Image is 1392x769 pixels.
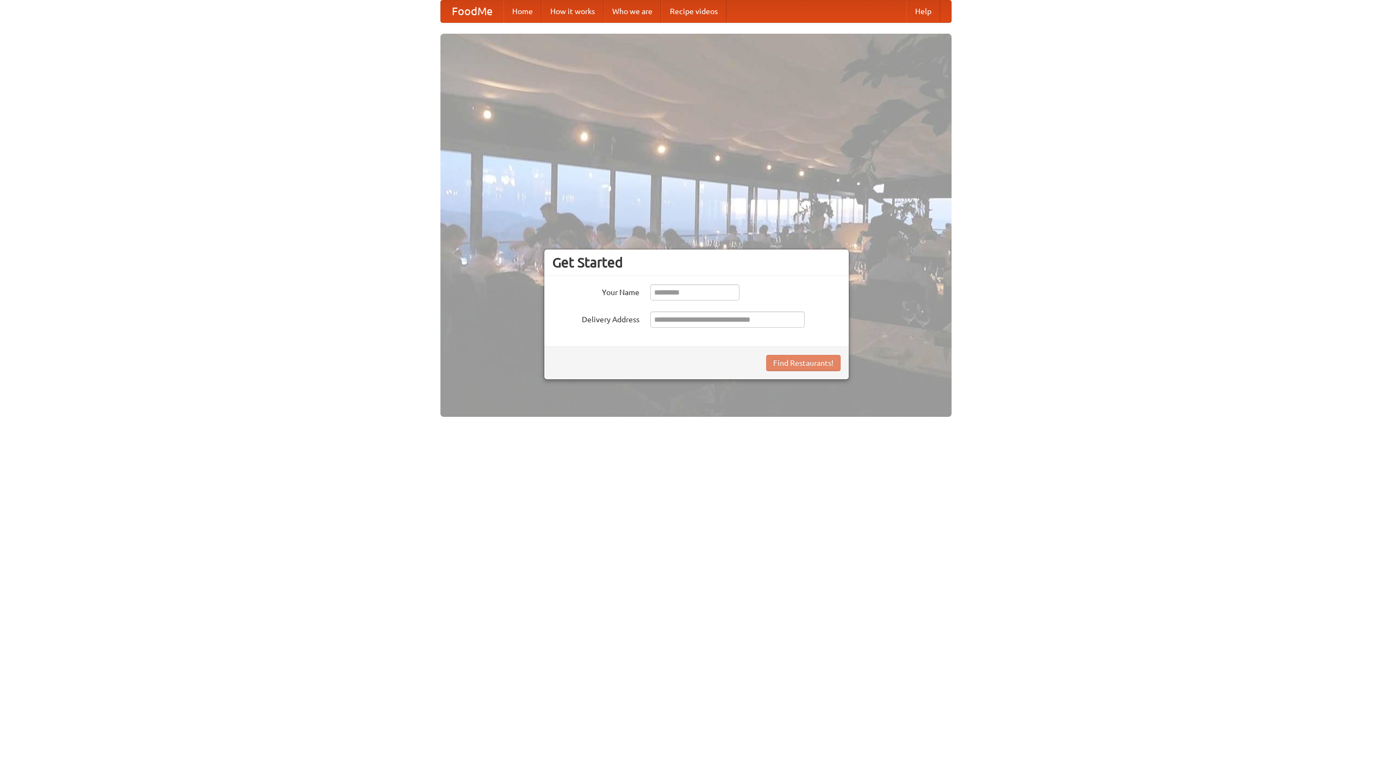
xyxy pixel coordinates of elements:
button: Find Restaurants! [766,355,841,371]
h3: Get Started [552,254,841,271]
a: Who we are [604,1,661,22]
a: FoodMe [441,1,504,22]
label: Your Name [552,284,639,298]
a: Recipe videos [661,1,726,22]
a: How it works [542,1,604,22]
label: Delivery Address [552,311,639,325]
a: Home [504,1,542,22]
a: Help [906,1,940,22]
